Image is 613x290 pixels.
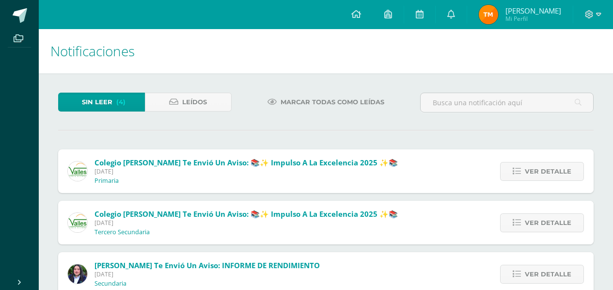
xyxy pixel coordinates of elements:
p: Primaria [94,177,119,185]
span: [DATE] [94,167,398,176]
span: (4) [116,93,126,111]
input: Busca una notificación aquí [421,93,593,112]
span: [PERSON_NAME] te envió un aviso: INFORME DE RENDIMIENTO [94,260,320,270]
img: a623f9d2267ae7980fda46d00c4b7ace.png [479,5,498,24]
span: Leídos [182,93,207,111]
span: [PERSON_NAME] [505,6,561,16]
span: [DATE] [94,270,320,278]
p: Secundaria [94,280,126,288]
span: [DATE] [94,219,398,227]
a: Sin leer(4) [58,93,145,112]
a: Marcar todas como leídas [255,93,396,112]
span: Ver detalle [525,214,571,232]
img: 94564fe4cf850d796e68e37240ca284b.png [68,161,87,181]
a: Leídos [145,93,232,112]
span: Marcar todas como leídas [281,93,384,111]
span: Mi Perfil [505,15,561,23]
span: Sin leer [82,93,112,111]
img: 94564fe4cf850d796e68e37240ca284b.png [68,213,87,232]
span: Colegio [PERSON_NAME] te envió un aviso: 📚✨ Impulso a la Excelencia 2025 ✨📚 [94,209,398,219]
span: Colegio [PERSON_NAME] te envió un aviso: 📚✨ Impulso a la Excelencia 2025 ✨📚 [94,158,398,167]
span: Ver detalle [525,162,571,180]
span: Notificaciones [50,42,135,60]
span: Ver detalle [525,265,571,283]
p: Tercero Secundaria [94,228,150,236]
img: ee34ef986f03f45fc2392d0669348478.png [68,264,87,284]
